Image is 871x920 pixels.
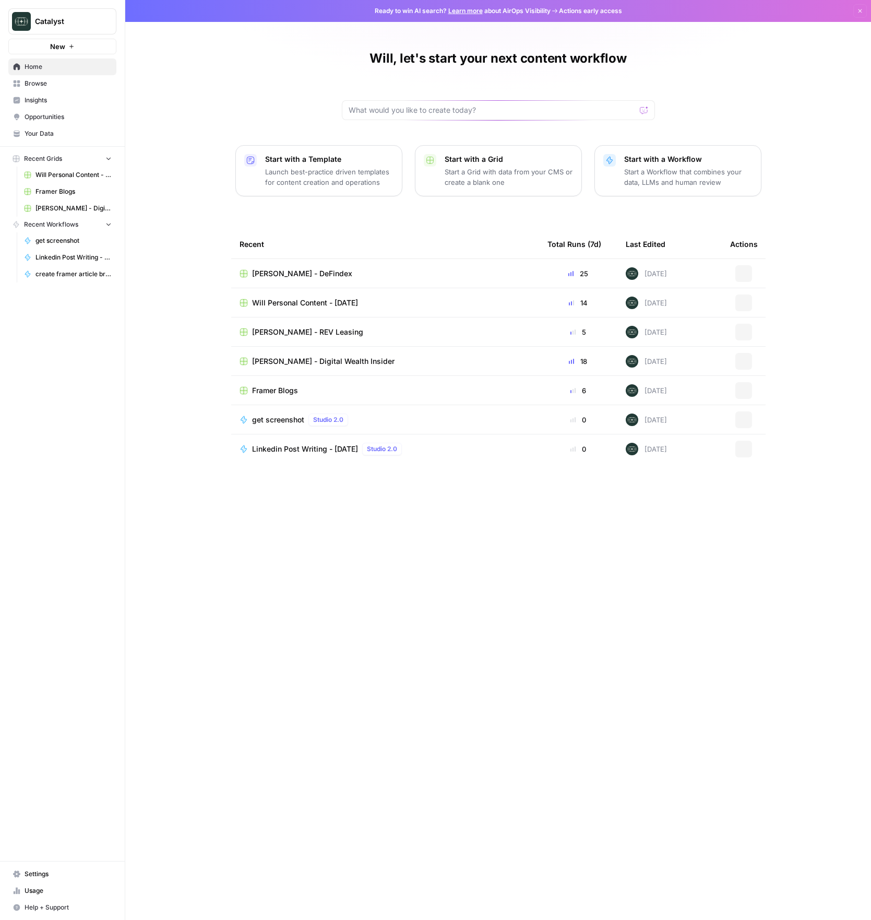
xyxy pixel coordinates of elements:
span: Actions early access [559,6,622,16]
button: Help + Support [8,899,116,916]
img: lkqc6w5wqsmhugm7jkiokl0d6w4g [626,355,638,368]
img: lkqc6w5wqsmhugm7jkiokl0d6w4g [626,267,638,280]
a: Settings [8,866,116,882]
a: [PERSON_NAME] - Digital Wealth Insider [240,356,531,367]
div: [DATE] [626,267,667,280]
div: 0 [547,444,609,454]
button: New [8,39,116,54]
span: create framer article briefs [35,269,112,279]
img: lkqc6w5wqsmhugm7jkiokl0d6w4g [626,384,638,397]
a: Browse [8,75,116,92]
span: get screenshot [252,415,304,425]
a: Learn more [448,7,483,15]
div: Total Runs (7d) [547,230,601,258]
span: Settings [25,869,112,879]
span: Browse [25,79,112,88]
div: [DATE] [626,297,667,309]
img: lkqc6w5wqsmhugm7jkiokl0d6w4g [626,297,638,309]
a: get screenshotStudio 2.0 [240,414,531,426]
p: Start with a Grid [445,154,573,164]
span: Linkedin Post Writing - [DATE] [252,444,358,454]
div: 0 [547,415,609,425]
span: New [50,41,65,52]
button: Start with a GridStart a Grid with data from your CMS or create a blank one [415,145,582,196]
a: get screenshot [19,232,116,249]
a: Framer Blogs [240,385,531,396]
div: 6 [547,385,609,396]
p: Launch best-practice driven templates for content creation and operations [265,167,393,187]
a: Your Data [8,125,116,142]
div: [DATE] [626,414,667,426]
span: [PERSON_NAME] - Digital Wealth Insider [252,356,395,367]
span: Will Personal Content - [DATE] [35,170,112,180]
span: Ready to win AI search? about AirOps Visibility [375,6,551,16]
button: Start with a WorkflowStart a Workflow that combines your data, LLMs and human review [594,145,761,196]
a: Will Personal Content - [DATE] [19,167,116,183]
a: Home [8,58,116,75]
span: Help + Support [25,903,112,912]
span: Framer Blogs [252,385,298,396]
a: Framer Blogs [19,183,116,200]
span: Your Data [25,129,112,138]
a: Linkedin Post Writing - [DATE] [19,249,116,266]
h1: Will, let's start your next content workflow [369,50,626,67]
button: Recent Grids [8,151,116,167]
div: 14 [547,298,609,308]
p: Start with a Template [265,154,393,164]
span: get screenshot [35,236,112,245]
div: [DATE] [626,443,667,455]
a: create framer article briefs [19,266,116,282]
span: Framer Blogs [35,187,112,196]
span: Recent Workflows [24,220,78,229]
img: Catalyst Logo [12,12,31,31]
span: Linkedin Post Writing - [DATE] [35,253,112,262]
div: [DATE] [626,384,667,397]
a: Linkedin Post Writing - [DATE]Studio 2.0 [240,443,531,455]
span: [PERSON_NAME] - REV Leasing [252,327,363,337]
img: lkqc6w5wqsmhugm7jkiokl0d6w4g [626,443,638,455]
span: [PERSON_NAME] - DeFindex [252,268,352,279]
div: 18 [547,356,609,367]
span: Usage [25,886,112,895]
p: Start a Grid with data from your CMS or create a blank one [445,167,573,187]
div: [DATE] [626,355,667,368]
button: Start with a TemplateLaunch best-practice driven templates for content creation and operations [235,145,402,196]
div: [DATE] [626,326,667,338]
a: Usage [8,882,116,899]
span: Insights [25,96,112,105]
button: Workspace: Catalyst [8,8,116,34]
button: Recent Workflows [8,217,116,232]
div: Last Edited [626,230,665,258]
span: Recent Grids [24,154,62,163]
div: Recent [240,230,531,258]
a: [PERSON_NAME] - REV Leasing [240,327,531,337]
img: lkqc6w5wqsmhugm7jkiokl0d6w4g [626,414,638,426]
a: Will Personal Content - [DATE] [240,298,531,308]
span: Home [25,62,112,72]
img: lkqc6w5wqsmhugm7jkiokl0d6w4g [626,326,638,338]
a: Insights [8,92,116,109]
div: 5 [547,327,609,337]
div: 25 [547,268,609,279]
p: Start with a Workflow [624,154,753,164]
span: Studio 2.0 [367,444,397,454]
input: What would you like to create today? [349,105,636,115]
div: Actions [730,230,758,258]
a: [PERSON_NAME] - Digital Wealth Insider [19,200,116,217]
span: Catalyst [35,16,98,27]
a: Opportunities [8,109,116,125]
a: [PERSON_NAME] - DeFindex [240,268,531,279]
span: [PERSON_NAME] - Digital Wealth Insider [35,204,112,213]
span: Studio 2.0 [313,415,343,424]
p: Start a Workflow that combines your data, LLMs and human review [624,167,753,187]
span: Opportunities [25,112,112,122]
span: Will Personal Content - [DATE] [252,298,358,308]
